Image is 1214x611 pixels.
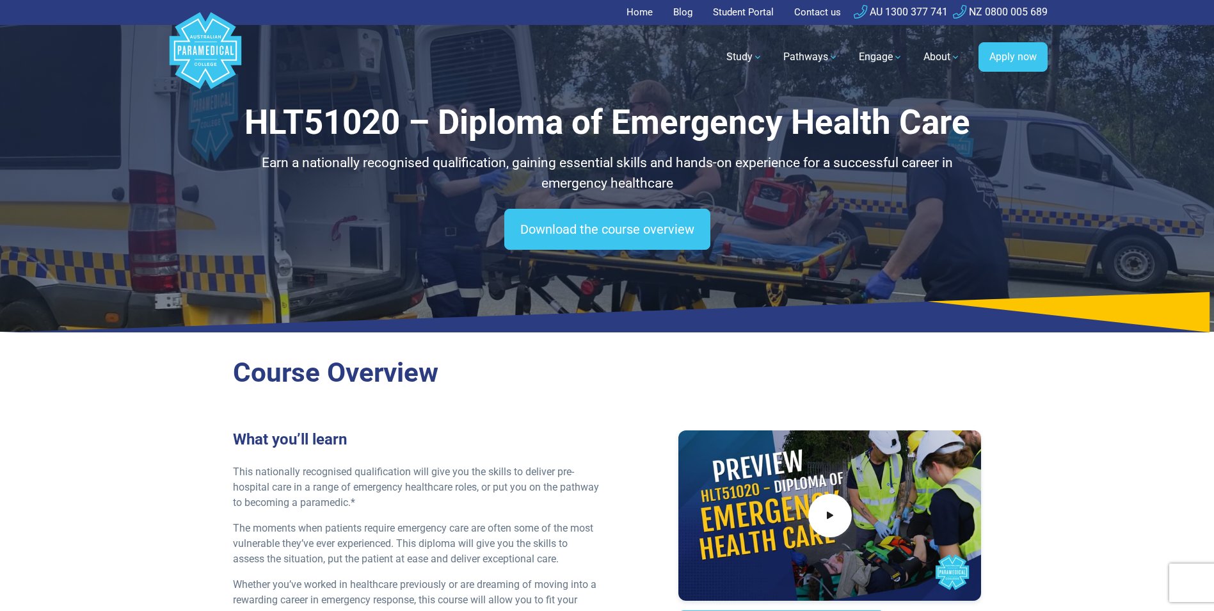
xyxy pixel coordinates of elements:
a: Pathways [776,39,846,75]
p: This nationally recognised qualification will give you the skills to deliver pre-hospital care in... [233,464,600,510]
h2: Course Overview [233,357,982,389]
a: Download the course overview [504,209,710,250]
h3: What you’ll learn [233,430,600,449]
a: Study [719,39,771,75]
a: NZ 0800 005 689 [953,6,1048,18]
a: About [916,39,968,75]
a: Apply now [978,42,1048,72]
p: Earn a nationally recognised qualification, gaining essential skills and hands-on experience for ... [233,153,982,193]
a: AU 1300 377 741 [854,6,948,18]
a: Engage [851,39,911,75]
a: Australian Paramedical College [167,25,244,90]
h1: HLT51020 – Diploma of Emergency Health Care [233,102,982,143]
p: The moments when patients require emergency care are often some of the most vulnerable they’ve ev... [233,521,600,567]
